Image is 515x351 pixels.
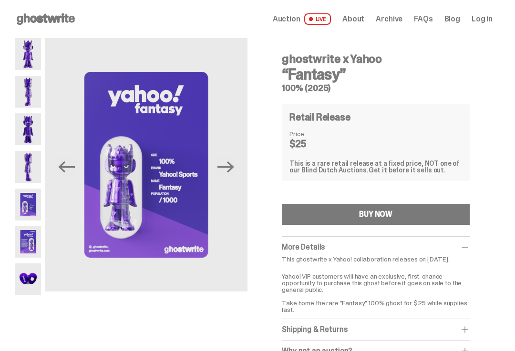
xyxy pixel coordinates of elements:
[472,15,493,23] a: Log in
[289,139,337,149] dd: $25
[15,226,41,258] img: Yahoo-HG---6.png
[304,13,331,25] span: LIVE
[282,53,470,65] h4: ghostwrite x Yahoo
[342,15,364,23] a: About
[273,15,300,23] span: Auction
[282,266,470,313] p: Yahoo! VIP customers will have an exclusive, first-chance opportunity to purchase this ghost befo...
[215,156,236,177] button: Next
[289,130,337,137] dt: Price
[15,151,41,183] img: Yahoo-HG---4.png
[282,204,470,225] button: BUY NOW
[15,38,41,70] img: Yahoo-HG---1.png
[369,166,446,174] span: Get it before it sells out.
[282,242,325,252] span: More Details
[282,256,470,262] p: This ghostwrite x Yahoo! collaboration releases on [DATE].
[289,160,462,173] div: This is a rare retail release at a fixed price, NOT one of our Blind Dutch Auctions.
[56,156,77,177] button: Previous
[289,112,350,122] h4: Retail Release
[359,211,392,218] div: BUY NOW
[282,325,470,334] div: Shipping & Returns
[45,38,248,291] img: Yahoo-HG---5.png
[273,13,331,25] a: Auction LIVE
[414,15,433,23] a: FAQs
[15,263,41,295] img: Yahoo-HG---7.png
[15,189,41,221] img: Yahoo-HG---5.png
[376,15,402,23] a: Archive
[282,67,470,82] h3: “Fantasy”
[282,84,470,92] h5: 100% (2025)
[444,15,460,23] a: Blog
[15,113,41,145] img: Yahoo-HG---3.png
[15,76,41,108] img: Yahoo-HG---2.png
